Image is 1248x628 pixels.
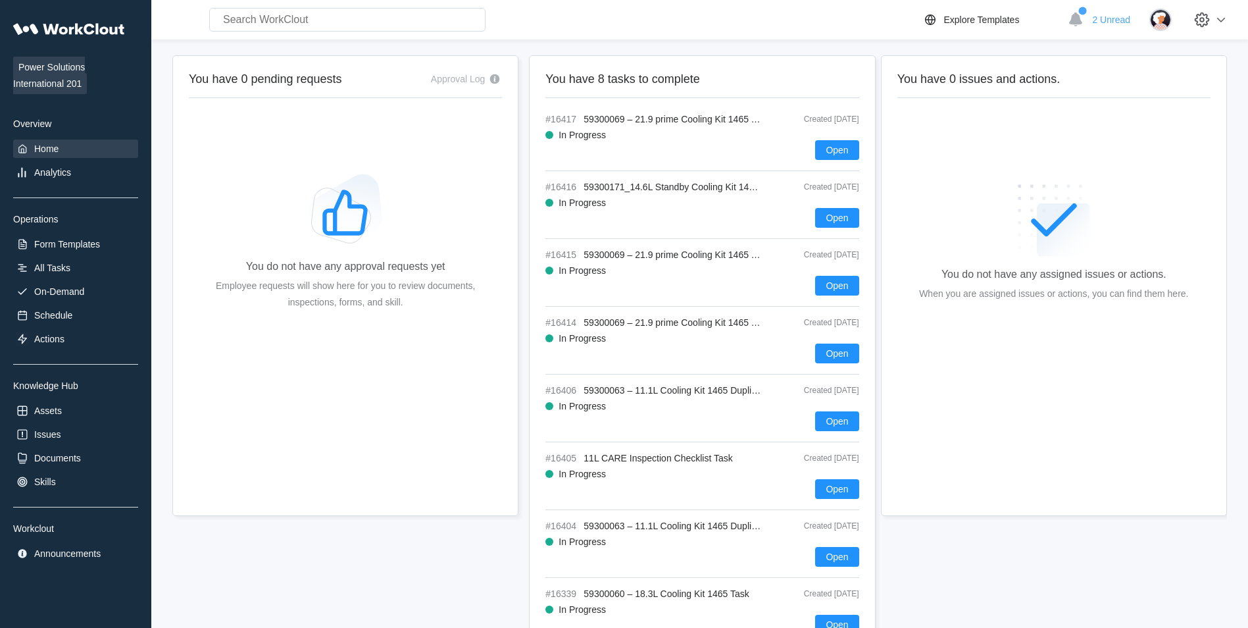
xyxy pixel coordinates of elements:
[774,521,859,531] div: Created [DATE]
[559,265,606,276] div: In Progress
[545,114,578,124] span: #16417
[826,417,848,426] span: Open
[897,72,1211,87] h2: You have 0 issues and actions.
[13,214,138,224] div: Operations
[815,344,859,363] button: Open
[545,249,578,260] span: #16415
[584,385,790,396] span: 59300063 – 11.1L Cooling Kit 1465 Duplicate Task
[13,235,138,253] a: Form Templates
[826,281,848,290] span: Open
[815,411,859,431] button: Open
[584,453,732,463] span: 11L CARE Inspection Checklist Task
[826,552,848,562] span: Open
[13,544,138,563] a: Announcements
[34,477,56,487] div: Skills
[545,317,578,328] span: #16414
[13,402,138,420] a: Assets
[774,454,859,463] div: Created [DATE]
[34,334,64,344] div: Actions
[34,286,84,297] div: On-Demand
[13,306,138,325] a: Schedule
[209,8,486,32] input: Search WorkClout
[559,197,606,208] div: In Progress
[774,589,859,598] div: Created [DATE]
[545,182,578,192] span: #16416
[34,167,71,178] div: Analytics
[13,118,138,129] div: Overview
[815,208,859,228] button: Open
[13,523,138,534] div: Workclout
[826,213,848,222] span: Open
[34,406,62,416] div: Assets
[34,310,72,321] div: Schedule
[210,278,481,311] div: Employee requests will show here for you to review documents, inspections, forms, and skill.
[246,261,445,273] div: You do not have any approval requests yet
[545,72,859,87] h2: You have 8 tasks to complete
[774,182,859,192] div: Created [DATE]
[431,74,486,84] div: Approval Log
[1149,9,1172,31] img: user-4.png
[584,317,770,328] span: 59300069 – 21.9 prime Cooling Kit 1465 Task
[815,140,859,160] button: Open
[13,330,138,348] a: Actions
[34,429,61,440] div: Issues
[545,521,578,531] span: #16404
[545,385,578,396] span: #16406
[919,286,1188,302] div: When you are assigned issues or actions, you can find them here.
[559,604,606,615] div: In Progress
[189,72,342,87] h2: You have 0 pending requests
[559,401,606,411] div: In Progress
[559,469,606,479] div: In Progress
[815,479,859,499] button: Open
[584,182,780,192] span: 59300171_14.6L Standby Cooling Kit 1465 Task
[13,163,138,182] a: Analytics
[13,425,138,444] a: Issues
[774,115,859,124] div: Created [DATE]
[559,333,606,344] div: In Progress
[584,114,770,124] span: 59300069 – 21.9 prime Cooling Kit 1465 Task
[13,380,138,391] div: Knowledge Hub
[1092,14,1130,25] span: 2 Unread
[584,249,770,260] span: 59300069 – 21.9 prime Cooling Kit 1465 Task
[922,12,1061,28] a: Explore Templates
[13,282,138,301] a: On-Demand
[941,269,1166,280] div: You do not have any assigned issues or actions.
[34,548,101,559] div: Announcements
[545,589,578,599] span: #16339
[545,453,578,463] span: #16405
[774,386,859,395] div: Created [DATE]
[13,473,138,491] a: Skills
[34,144,59,154] div: Home
[34,239,100,249] div: Form Templates
[584,589,749,599] span: 59300060 – 18.3L Cooling Kit 1465 Task
[826,145,848,155] span: Open
[826,349,848,358] span: Open
[826,484,848,494] span: Open
[815,547,859,567] button: Open
[34,453,81,463] div: Documents
[584,521,790,531] span: 59300063 – 11.1L Cooling Kit 1465 Duplicate Task
[13,449,138,467] a: Documents
[13,140,138,158] a: Home
[13,57,87,94] span: Power Solutions International 201
[774,318,859,327] div: Created [DATE]
[943,14,1019,25] div: Explore Templates
[34,263,70,273] div: All Tasks
[559,130,606,140] div: In Progress
[815,276,859,296] button: Open
[559,536,606,547] div: In Progress
[13,259,138,277] a: All Tasks
[774,250,859,259] div: Created [DATE]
